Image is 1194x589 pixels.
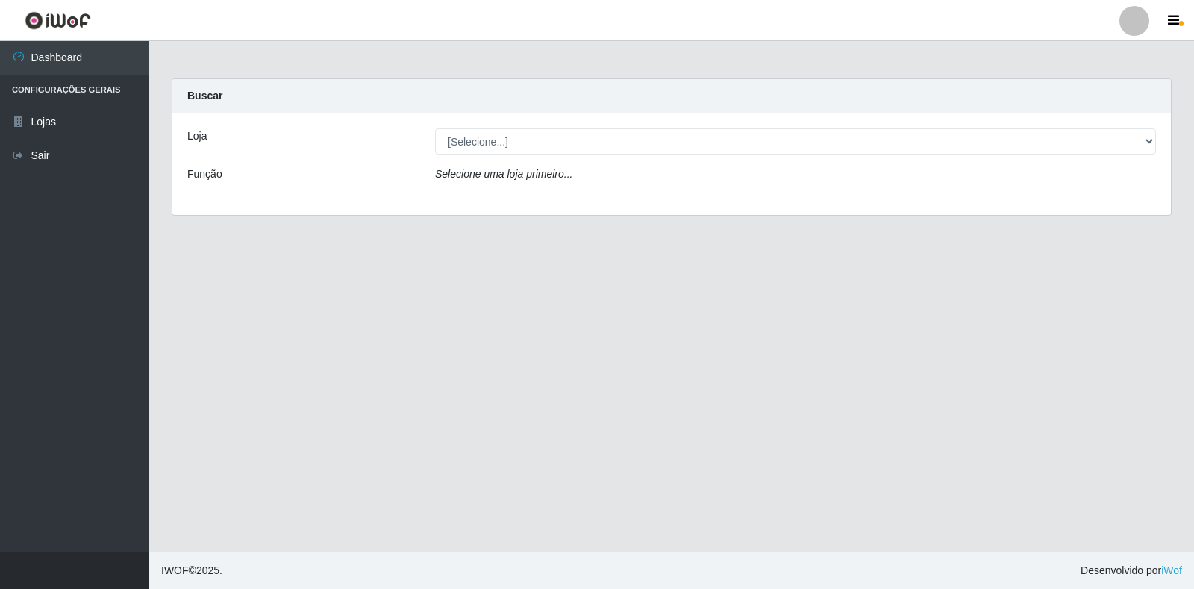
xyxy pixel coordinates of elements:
span: Desenvolvido por [1081,563,1182,579]
i: Selecione uma loja primeiro... [435,168,572,180]
img: CoreUI Logo [25,11,91,30]
a: iWof [1161,564,1182,576]
strong: Buscar [187,90,222,102]
label: Loja [187,128,207,144]
span: © 2025 . [161,563,222,579]
label: Função [187,166,222,182]
span: IWOF [161,564,189,576]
